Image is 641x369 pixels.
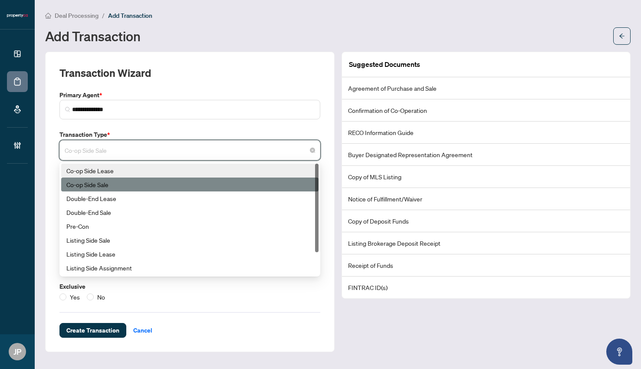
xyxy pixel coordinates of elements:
[59,66,151,80] h2: Transaction Wizard
[342,144,631,166] li: Buyer Designated Representation Agreement
[66,263,313,273] div: Listing Side Assignment
[66,249,313,259] div: Listing Side Lease
[342,254,631,277] li: Receipt of Funds
[342,188,631,210] li: Notice of Fulfillment/Waiver
[342,277,631,298] li: FINTRAC ID(s)
[66,208,313,217] div: Double-End Sale
[59,90,320,100] label: Primary Agent
[606,339,632,365] button: Open asap
[59,130,320,139] label: Transaction Type
[342,166,631,188] li: Copy of MLS Listing
[66,180,313,189] div: Co-op Side Sale
[126,323,159,338] button: Cancel
[66,235,313,245] div: Listing Side Sale
[102,10,105,20] li: /
[66,221,313,231] div: Pre-Con
[61,247,319,261] div: Listing Side Lease
[61,191,319,205] div: Double-End Lease
[66,166,313,175] div: Co-op Side Lease
[619,33,625,39] span: arrow-left
[94,292,108,302] span: No
[61,164,319,178] div: Co-op Side Lease
[342,122,631,144] li: RECO Information Guide
[342,99,631,122] li: Confirmation of Co-Operation
[66,323,119,337] span: Create Transaction
[45,29,141,43] h1: Add Transaction
[45,13,51,19] span: home
[133,323,152,337] span: Cancel
[61,205,319,219] div: Double-End Sale
[342,210,631,232] li: Copy of Deposit Funds
[59,323,126,338] button: Create Transaction
[342,77,631,99] li: Agreement of Purchase and Sale
[61,233,319,247] div: Listing Side Sale
[342,232,631,254] li: Listing Brokerage Deposit Receipt
[61,261,319,275] div: Listing Side Assignment
[61,178,319,191] div: Co-op Side Sale
[55,12,99,20] span: Deal Processing
[310,148,315,153] span: close-circle
[65,107,70,112] img: search_icon
[65,142,315,158] span: Co-op Side Sale
[61,219,319,233] div: Pre-Con
[59,282,320,291] label: Exclusive
[13,346,21,358] span: JP
[108,12,152,20] span: Add Transaction
[66,194,313,203] div: Double-End Lease
[349,59,420,70] article: Suggested Documents
[66,292,83,302] span: Yes
[7,13,28,18] img: logo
